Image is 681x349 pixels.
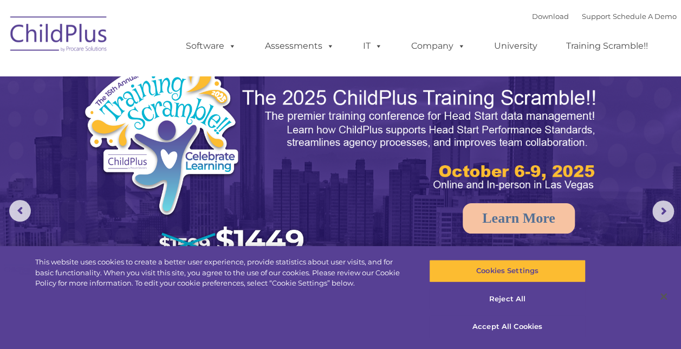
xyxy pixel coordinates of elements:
a: IT [352,35,393,57]
a: Training Scramble!! [555,35,659,57]
a: Company [400,35,476,57]
font: | [532,12,677,21]
span: Phone number [151,116,197,124]
a: Download [532,12,569,21]
a: Support [582,12,611,21]
div: This website uses cookies to create a better user experience, provide statistics about user visit... [35,257,408,289]
button: Reject All [429,288,586,311]
img: ChildPlus by Procare Solutions [5,9,113,63]
span: Last name [151,72,184,80]
a: Learn More [463,203,575,234]
a: Software [175,35,247,57]
a: Schedule A Demo [613,12,677,21]
a: University [483,35,548,57]
button: Accept All Cookies [429,315,586,338]
a: Assessments [254,35,345,57]
button: Close [652,285,676,308]
button: Cookies Settings [429,260,586,282]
